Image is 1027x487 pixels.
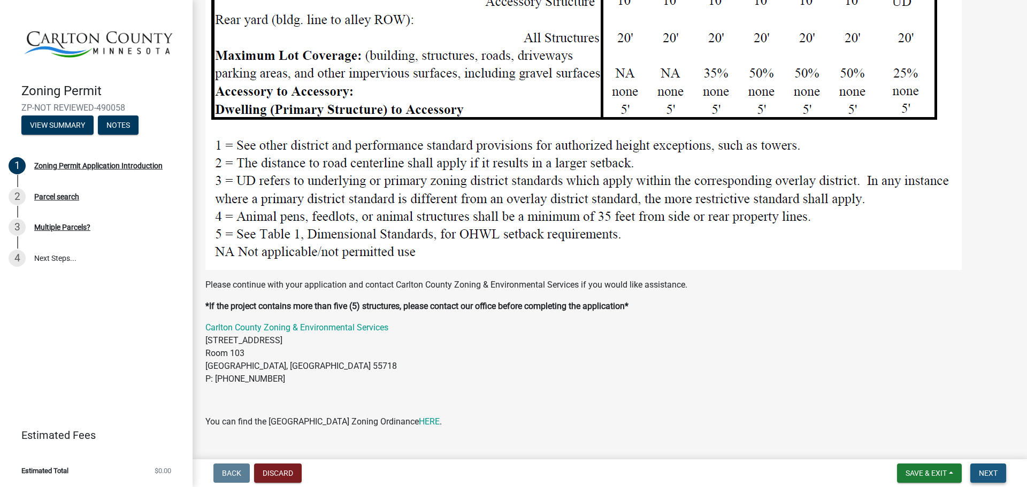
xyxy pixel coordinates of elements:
[205,301,629,311] strong: *If the project contains more than five (5) structures, please contact our office before completi...
[98,115,139,135] button: Notes
[9,188,26,205] div: 2
[155,467,171,474] span: $0.00
[21,103,171,113] span: ZP-NOT REVIEWED-490058
[205,321,1014,385] p: [STREET_ADDRESS] Room 103 [GEOGRAPHIC_DATA], [GEOGRAPHIC_DATA] 55718 P: [PHONE_NUMBER]
[222,469,241,477] span: Back
[21,11,175,72] img: Carlton County, Minnesota
[21,122,94,130] wm-modal-confirm: Summary
[979,469,998,477] span: Next
[9,250,26,267] div: 4
[21,83,184,99] h4: Zoning Permit
[98,122,139,130] wm-modal-confirm: Notes
[205,322,388,333] a: Carlton County Zoning & Environmental Services
[34,162,163,169] div: Zoning Permit Application Introduction
[906,469,947,477] span: Save & Exit
[34,223,90,231] div: Multiple Parcels?
[21,467,68,474] span: Estimated Total
[213,463,250,483] button: Back
[897,463,962,483] button: Save & Exit
[34,193,79,200] div: Parcel search
[254,463,302,483] button: Discard
[970,463,1006,483] button: Next
[205,279,1014,291] p: Please continue with your application and contact Carlton County Zoning & Environmental Services ...
[9,424,175,446] a: Estimated Fees
[9,157,26,174] div: 1
[21,115,94,135] button: View Summary
[205,415,1014,428] p: You can find the [GEOGRAPHIC_DATA] Zoning Ordinance .
[9,219,26,236] div: 3
[419,416,440,427] a: HERE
